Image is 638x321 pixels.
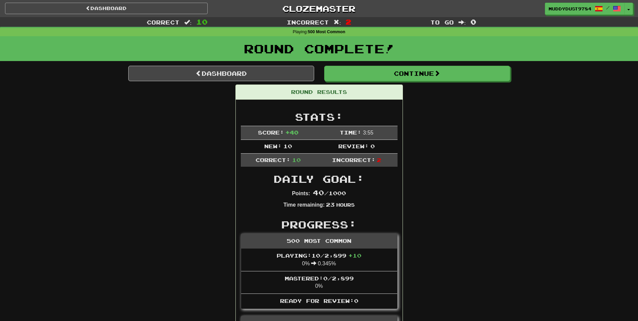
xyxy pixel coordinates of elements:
[241,219,398,230] h2: Progress:
[549,6,591,12] span: MuddyDust9784
[545,3,625,15] a: MuddyDust9784 /
[241,271,397,294] li: 0%
[2,42,636,55] h1: Round Complete!
[363,130,373,136] span: 3 : 55
[348,252,361,259] span: + 10
[346,18,351,26] span: 2
[313,189,324,197] span: 40
[277,252,361,259] span: Playing: 10 / 2,899
[280,298,358,304] span: Ready for Review: 0
[292,157,301,163] span: 10
[458,19,466,25] span: :
[283,143,292,149] span: 10
[471,18,476,26] span: 0
[283,202,325,208] strong: Time remaining:
[147,19,180,25] span: Correct
[377,157,381,163] span: 2
[236,85,403,100] div: Round Results
[370,143,375,149] span: 0
[241,234,397,249] div: 500 Most Common
[196,18,208,26] span: 10
[326,201,335,208] span: 23
[5,3,208,14] a: Dashboard
[258,129,284,136] span: Score:
[292,191,310,196] strong: Points:
[285,129,298,136] span: + 40
[313,190,346,196] span: / 1000
[264,143,282,149] span: New:
[285,275,354,281] span: Mastered: 0 / 2,899
[241,111,398,122] h2: Stats:
[430,19,454,25] span: To go
[287,19,329,25] span: Incorrect
[308,30,345,34] strong: 500 Most Common
[324,66,510,81] button: Continue
[340,129,361,136] span: Time:
[332,157,375,163] span: Incorrect:
[218,3,420,14] a: Clozemaster
[241,249,397,271] li: 0% 0.345%
[338,143,369,149] span: Review:
[606,5,610,10] span: /
[184,19,192,25] span: :
[241,173,398,184] h2: Daily Goal:
[334,19,341,25] span: :
[128,66,314,81] a: Dashboard
[256,157,290,163] span: Correct:
[336,202,355,208] small: Hours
